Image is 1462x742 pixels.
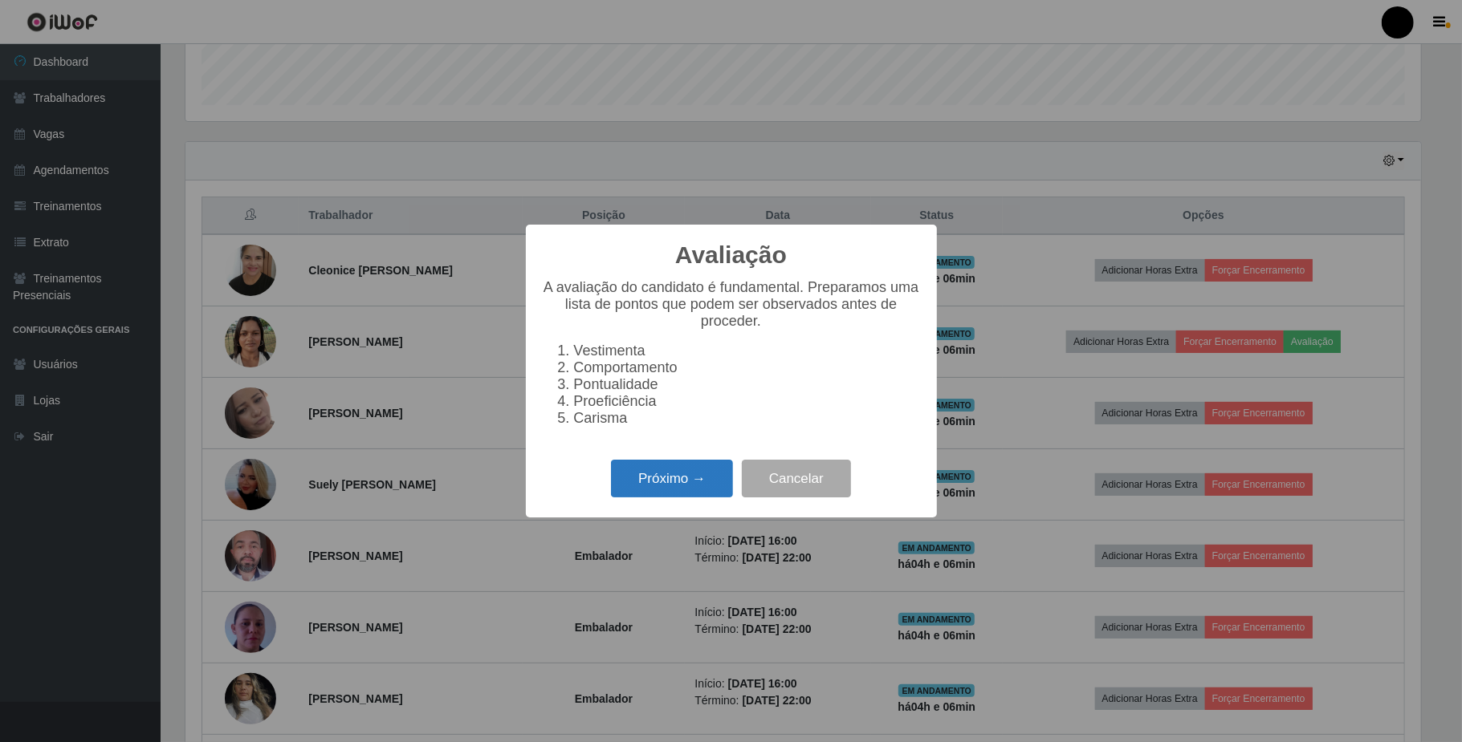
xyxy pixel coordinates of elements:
li: Proeficiência [574,393,921,410]
li: Carisma [574,410,921,427]
li: Vestimenta [574,343,921,359]
button: Cancelar [742,460,851,497]
li: Comportamento [574,359,921,376]
h2: Avaliação [675,241,787,270]
p: A avaliação do candidato é fundamental. Preparamos uma lista de pontos que podem ser observados a... [542,279,921,330]
li: Pontualidade [574,376,921,393]
button: Próximo → [611,460,733,497]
